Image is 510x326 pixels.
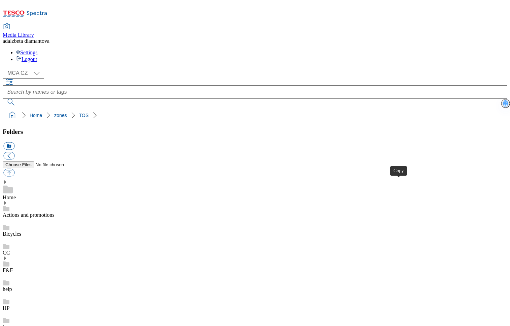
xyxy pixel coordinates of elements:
[3,32,34,38] span: Media Library
[3,128,507,136] h3: Folders
[3,195,16,200] a: Home
[54,113,67,118] a: zones
[3,24,34,38] a: Media Library
[3,85,507,99] input: Search by names or tags
[30,113,42,118] a: Home
[3,267,13,273] a: F&F
[3,305,9,311] a: HP
[7,110,17,121] a: home
[16,56,37,62] a: Logout
[79,113,89,118] a: TOS
[8,38,49,44] span: alzbeta diamantova
[16,50,38,55] a: Settings
[3,286,12,292] a: help
[3,231,21,237] a: Bicycles
[3,38,8,44] span: ad
[3,250,10,256] a: CC
[3,212,54,218] a: Actions and promotions
[3,109,507,122] nav: breadcrumb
